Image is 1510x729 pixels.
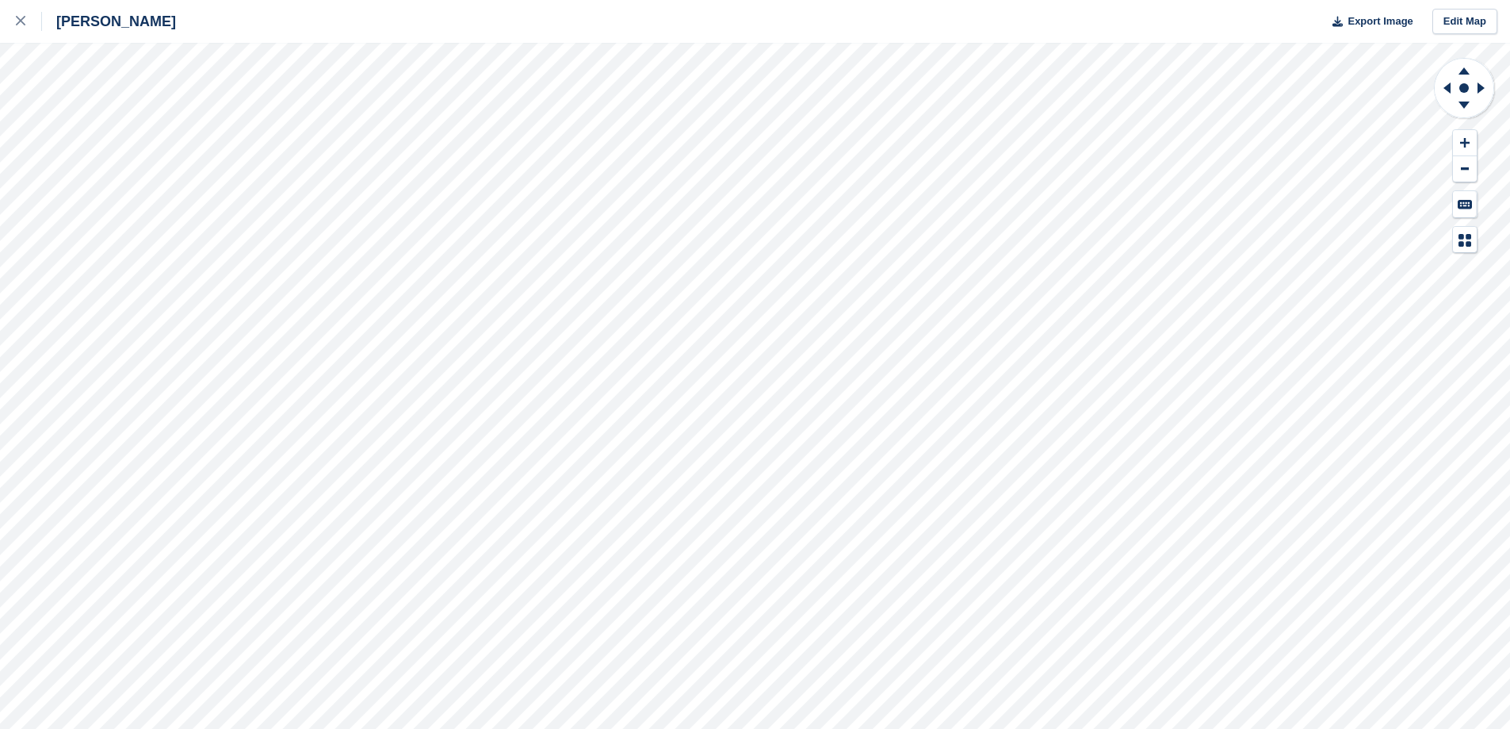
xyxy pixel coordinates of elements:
a: Edit Map [1432,9,1497,35]
span: Export Image [1348,13,1413,29]
button: Export Image [1323,9,1413,35]
div: [PERSON_NAME] [42,12,176,31]
button: Map Legend [1453,227,1477,253]
button: Keyboard Shortcuts [1453,191,1477,217]
button: Zoom Out [1453,156,1477,182]
button: Zoom In [1453,130,1477,156]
